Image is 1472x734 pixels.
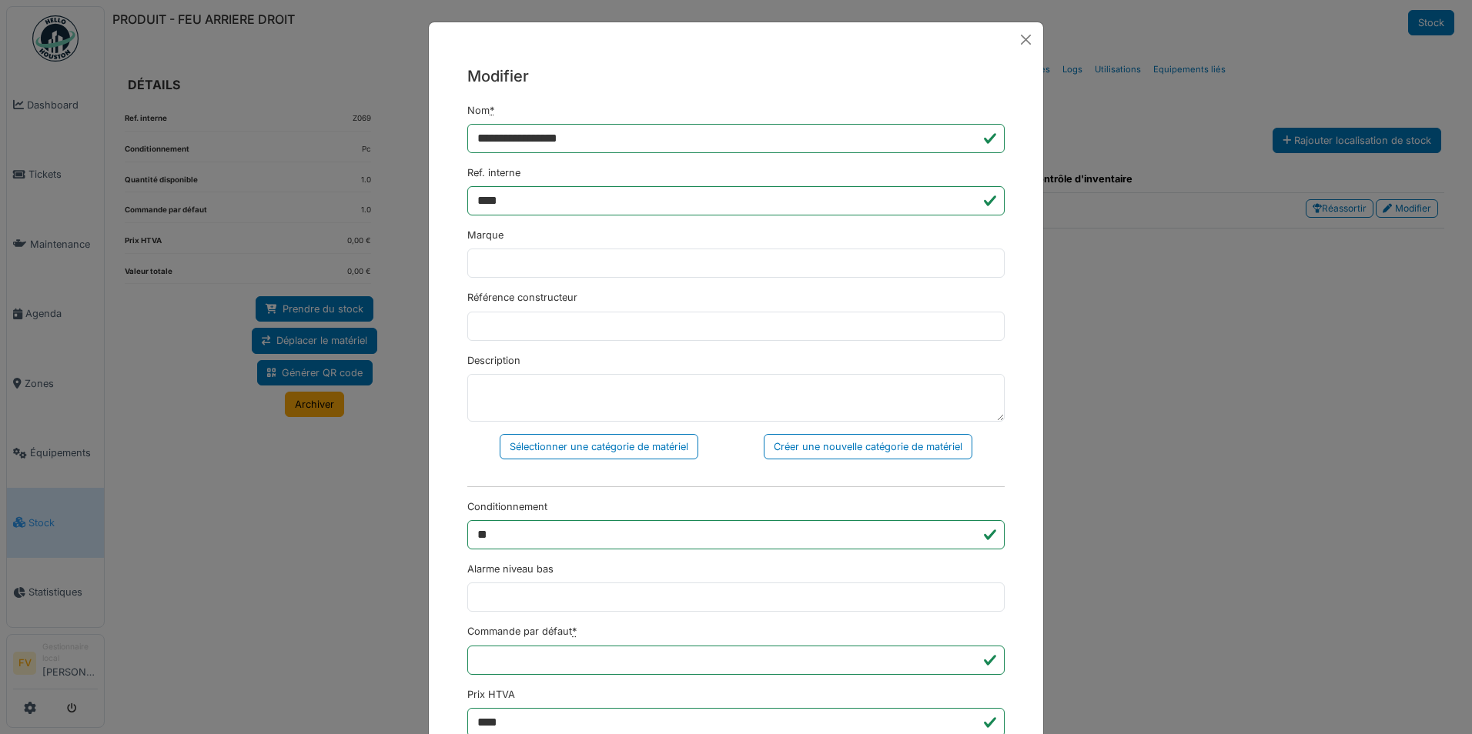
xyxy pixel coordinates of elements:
label: Ref. interne [467,165,520,180]
abbr: Requis [572,626,577,637]
div: Créer une nouvelle catégorie de matériel [764,434,972,459]
label: Nom [467,103,494,118]
label: Description [467,353,520,368]
label: Commande par défaut [467,624,577,639]
div: Sélectionner une catégorie de matériel [500,434,698,459]
label: Marque [467,228,503,242]
button: Close [1015,28,1037,51]
label: Prix HTVA [467,687,515,702]
label: Référence constructeur [467,290,577,305]
h5: Modifier [467,65,1005,88]
label: Conditionnement [467,499,547,514]
abbr: Requis [490,105,494,116]
label: Alarme niveau bas [467,562,554,576]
